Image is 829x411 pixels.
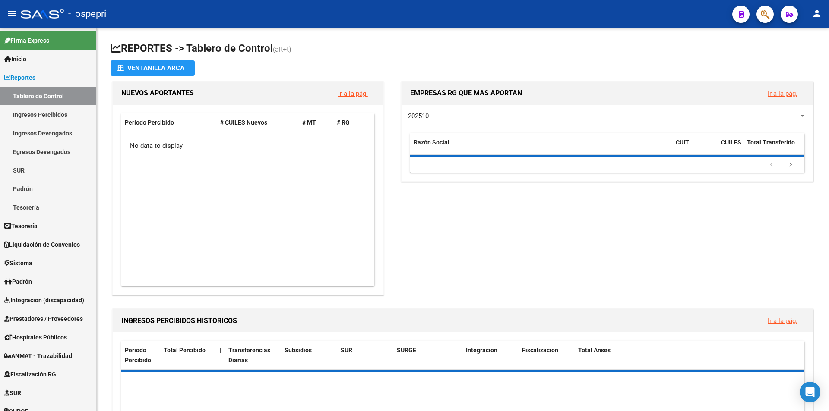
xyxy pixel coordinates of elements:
mat-icon: person [812,8,822,19]
span: Tesorería [4,221,38,231]
span: Transferencias Diarias [228,347,270,364]
span: Integración [466,347,497,354]
mat-icon: menu [7,8,17,19]
a: Ir a la pág. [768,317,797,325]
span: Período Percibido [125,347,151,364]
div: No data to display [121,135,374,157]
span: # MT [302,119,316,126]
span: Prestadores / Proveedores [4,314,83,323]
span: | [220,347,221,354]
span: Fiscalización [522,347,558,354]
datatable-header-cell: Total Anses [575,341,797,370]
h1: REPORTES -> Tablero de Control [111,41,815,56]
datatable-header-cell: Fiscalización [519,341,575,370]
datatable-header-cell: Transferencias Diarias [225,341,281,370]
span: Liquidación de Convenios [4,240,80,249]
span: Período Percibido [125,119,174,126]
datatable-header-cell: CUIT [672,133,718,162]
datatable-header-cell: SUR [337,341,393,370]
datatable-header-cell: Período Percibido [121,113,217,132]
span: Fiscalización RG [4,370,56,379]
button: Ventanilla ARCA [111,60,195,76]
span: SUR [4,388,21,398]
span: Subsidios [285,347,312,354]
button: Ir a la pág. [761,85,804,101]
span: Hospitales Públicos [4,333,67,342]
datatable-header-cell: Período Percibido [121,341,160,370]
span: Integración (discapacidad) [4,295,84,305]
a: go to next page [782,160,799,170]
span: Total Transferido [747,139,795,146]
datatable-header-cell: | [216,341,225,370]
span: Firma Express [4,36,49,45]
div: Open Intercom Messenger [800,382,820,402]
button: Ir a la pág. [761,313,804,329]
span: ANMAT - Trazabilidad [4,351,72,361]
span: CUILES [721,139,741,146]
span: SURGE [397,347,416,354]
span: # RG [337,119,350,126]
span: 202510 [408,112,429,120]
a: Ir a la pág. [768,90,797,97]
span: NUEVOS APORTANTES [121,89,194,97]
span: (alt+t) [273,45,291,53]
button: Ir a la pág. [331,85,375,101]
span: Total Anses [578,347,611,354]
span: INGRESOS PERCIBIDOS HISTORICOS [121,317,237,325]
span: Inicio [4,54,26,64]
span: Sistema [4,258,32,268]
span: Reportes [4,73,35,82]
datatable-header-cell: Subsidios [281,341,337,370]
div: Ventanilla ARCA [117,60,188,76]
span: - ospepri [68,4,106,23]
datatable-header-cell: SURGE [393,341,462,370]
datatable-header-cell: # MT [299,113,333,132]
span: Total Percibido [164,347,206,354]
span: Padrón [4,277,32,286]
datatable-header-cell: Razón Social [410,133,672,162]
datatable-header-cell: # RG [333,113,368,132]
span: EMPRESAS RG QUE MAS APORTAN [410,89,522,97]
datatable-header-cell: Total Transferido [744,133,804,162]
datatable-header-cell: Total Percibido [160,341,216,370]
span: # CUILES Nuevos [220,119,267,126]
datatable-header-cell: # CUILES Nuevos [217,113,299,132]
span: Razón Social [414,139,449,146]
datatable-header-cell: Integración [462,341,519,370]
datatable-header-cell: CUILES [718,133,744,162]
a: go to previous page [763,160,780,170]
span: SUR [341,347,352,354]
a: Ir a la pág. [338,90,368,97]
span: CUIT [676,139,689,146]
